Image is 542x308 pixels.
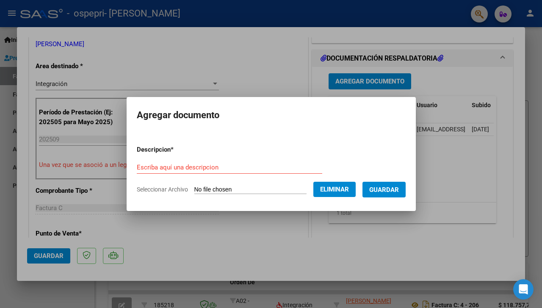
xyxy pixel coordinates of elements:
span: Eliminar [320,186,349,193]
span: Seleccionar Archivo [137,186,188,193]
button: Eliminar [313,182,356,197]
h2: Agregar documento [137,107,406,123]
div: Open Intercom Messenger [513,279,534,300]
p: Descripcion [137,145,218,155]
button: Guardar [362,182,406,197]
span: Guardar [369,186,399,194]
